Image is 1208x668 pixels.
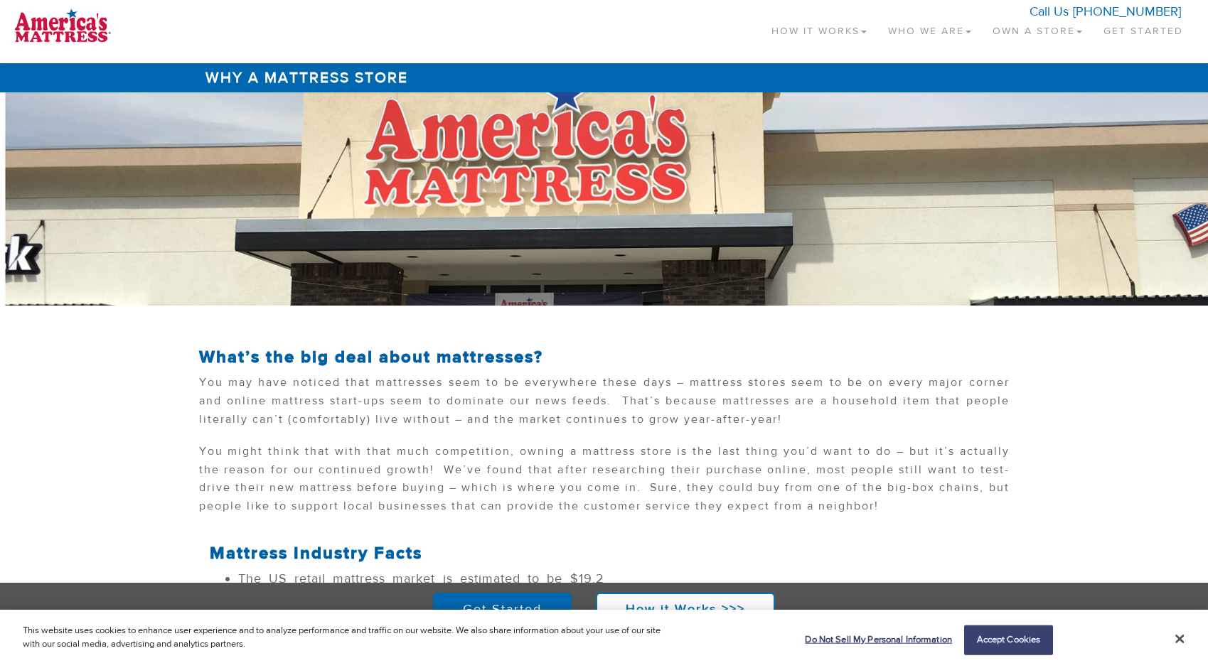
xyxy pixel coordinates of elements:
[199,348,1010,367] h2: What’s the big deal about mattresses?
[964,625,1053,655] button: Accept Cookies
[982,7,1093,49] a: Own a Store
[210,544,604,563] h2: Mattress Industry Facts
[877,7,982,49] a: Who We Are
[433,593,572,627] a: Get Started
[199,63,1010,92] h1: Why a Mattress Store
[1176,632,1185,645] button: Close
[238,570,604,625] li: The US retail mattress market is estimated to be $19.2 billion in [DATE] and projected to be arou...
[1030,4,1069,20] span: Call Us
[1073,4,1181,20] a: [PHONE_NUMBER]
[1093,7,1194,49] a: Get Started
[199,443,1010,522] p: You might think that with that much competition, owning a mattress store is the last thing you’d ...
[626,601,745,618] strong: How it Works >>>
[761,7,877,49] a: How It Works
[14,7,111,43] img: logo
[199,374,1010,436] p: You may have noticed that mattresses seem to be everywhere these days – mattress stores seem to b...
[23,624,664,652] p: This website uses cookies to enhance user experience and to analyze performance and traffic on ou...
[596,593,775,627] a: How it Works >>>
[798,626,952,654] button: Do Not Sell My Personal Information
